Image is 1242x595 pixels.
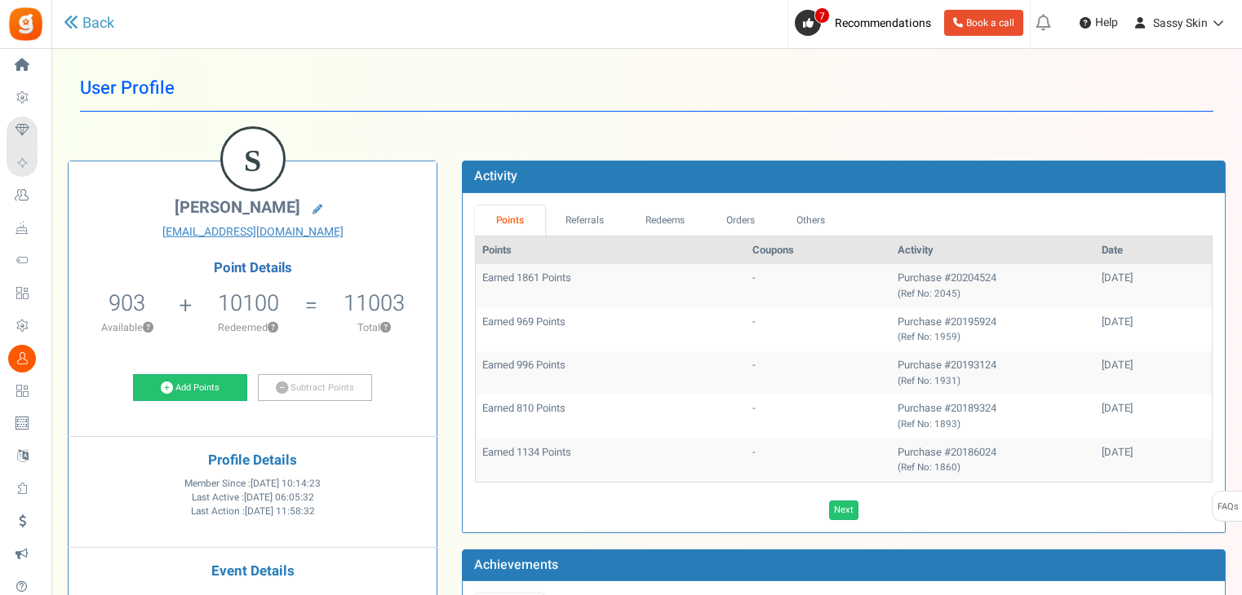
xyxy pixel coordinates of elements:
p: Available [77,320,177,335]
span: Help [1091,15,1118,31]
a: Subtract Points [258,374,372,402]
td: - [746,308,891,351]
a: Points [475,205,545,236]
span: [DATE] 11:58:32 [245,505,315,518]
button: ? [268,323,278,333]
small: (Ref No: 1931) [898,374,960,388]
td: Purchase #20195924 [891,308,1095,351]
td: Earned 969 Points [476,308,746,351]
span: Member Since : [184,477,321,491]
a: Referrals [545,205,625,236]
td: Earned 996 Points [476,351,746,394]
figcaption: S [223,129,283,192]
span: Last Action : [191,505,315,518]
div: [DATE] [1102,358,1205,373]
span: [DATE] 06:05:32 [244,491,314,505]
button: ? [143,323,153,333]
a: [EMAIL_ADDRESS][DOMAIN_NAME] [81,224,424,240]
th: Points [476,236,746,265]
td: - [746,394,891,438]
td: Purchase #20189324 [891,394,1095,438]
h4: Point Details [69,261,437,275]
td: Purchase #20204524 [891,264,1095,307]
div: [DATE] [1102,445,1205,461]
a: Help [1073,10,1124,36]
a: Next [829,500,858,520]
b: Activity [474,166,517,186]
a: Orders [706,205,776,236]
th: Date [1095,236,1212,265]
p: Redeemed [193,320,303,335]
h5: 11003 [344,291,405,315]
span: [PERSON_NAME] [175,196,300,219]
th: Coupons [746,236,891,265]
h5: 10100 [218,291,279,315]
td: Earned 1861 Points [476,264,746,307]
small: (Ref No: 1893) [898,417,960,431]
span: FAQs [1217,491,1239,522]
small: (Ref No: 1959) [898,330,960,344]
td: Purchase #20186024 [891,439,1095,482]
span: Sassy Skin [1153,15,1208,32]
td: Purchase #20193124 [891,351,1095,394]
span: 7 [814,7,830,24]
td: Earned 810 Points [476,394,746,438]
a: Book a call [944,10,1023,36]
td: Earned 1134 Points [476,439,746,482]
small: (Ref No: 2045) [898,287,960,301]
h4: Event Details [81,564,424,580]
img: Gratisfaction [7,6,44,42]
span: Last Active : [192,491,314,505]
p: Total [319,320,428,335]
a: Redeems [624,205,706,236]
h4: Profile Details [81,453,424,469]
a: Others [776,205,846,236]
h1: User Profile [80,65,1213,112]
span: 903 [109,287,145,320]
b: Achievements [474,555,558,575]
a: 7 Recommendations [795,10,938,36]
td: - [746,439,891,482]
div: [DATE] [1102,401,1205,416]
div: [DATE] [1102,315,1205,330]
button: ? [380,323,391,333]
small: (Ref No: 1860) [898,461,960,474]
span: Recommendations [835,15,931,32]
a: Add Points [133,374,247,402]
span: [DATE] 10:14:23 [251,477,321,491]
th: Activity [891,236,1095,265]
td: - [746,351,891,394]
td: - [746,264,891,307]
div: [DATE] [1102,271,1205,286]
